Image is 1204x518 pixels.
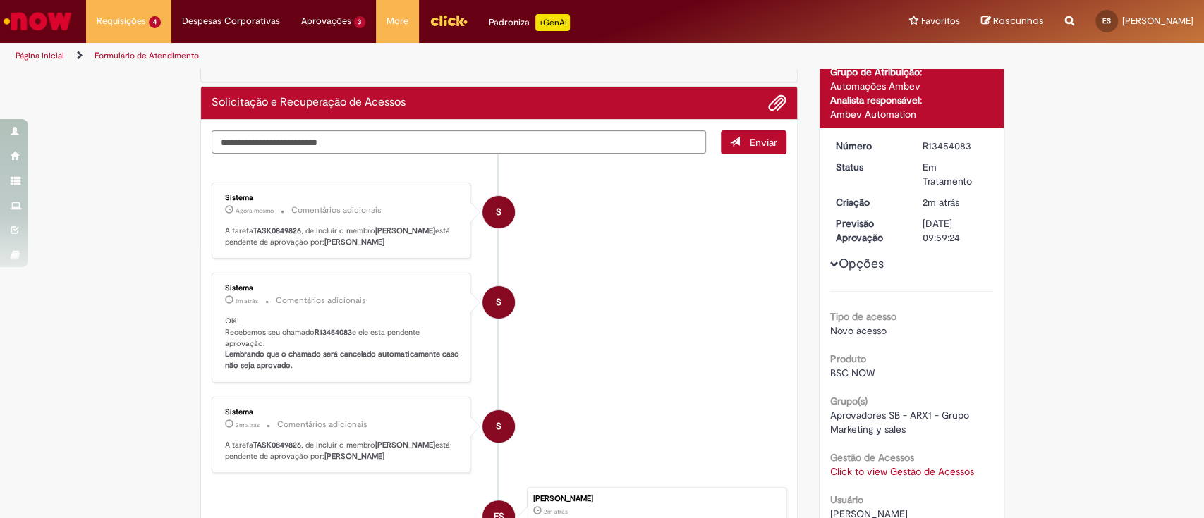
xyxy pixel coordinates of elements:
span: 4 [149,16,161,28]
small: Comentários adicionais [276,295,366,307]
dt: Previsão Aprovação [825,216,912,245]
span: Aprovações [301,14,351,28]
span: Novo acesso [830,324,887,337]
div: System [482,286,515,319]
b: Lembrando que o chamado será cancelado automaticamente caso não seja aprovado. [225,349,461,371]
dt: Status [825,160,912,174]
div: Grupo de Atribuição: [830,65,993,79]
h2: Solicitação e Recuperação de Acessos Histórico de tíquete [212,97,406,109]
b: [PERSON_NAME] [375,226,435,236]
div: Sistema [225,408,460,417]
time: 27/08/2025 17:59:23 [544,507,568,516]
span: 1m atrás [236,297,258,305]
time: 27/08/2025 17:59:34 [236,297,258,305]
div: Em Tratamento [923,160,988,188]
small: Comentários adicionais [277,419,367,431]
span: Agora mesmo [236,206,274,215]
time: 27/08/2025 17:59:32 [236,421,260,429]
b: Gestão de Acessos [830,451,914,464]
button: Adicionar anexos [768,94,786,112]
button: Enviar [721,130,786,154]
b: Grupo(s) [830,395,868,407]
span: S [496,409,501,443]
dt: Criação [825,195,912,209]
div: R13454083 [923,139,988,153]
div: Ambev Automation [830,107,993,121]
div: [PERSON_NAME] [533,495,779,503]
b: Usuário [830,493,863,506]
p: Olá! Recebemos seu chamado e ele esta pendente aprovação. [225,316,460,371]
b: Tipo de acesso [830,310,896,323]
ul: Trilhas de página [11,43,792,69]
span: Rascunhos [993,14,1044,27]
span: 2m atrás [923,196,959,209]
span: 2m atrás [544,507,568,516]
span: Requisições [97,14,146,28]
b: [PERSON_NAME] [324,237,384,247]
dt: Número [825,139,912,153]
div: Sistema [225,194,460,202]
div: 27/08/2025 17:59:23 [923,195,988,209]
span: More [387,14,408,28]
span: [PERSON_NAME] [1122,15,1193,27]
textarea: Digite sua mensagem aqui... [212,130,707,154]
div: System [482,410,515,443]
span: ES [1102,16,1111,25]
span: S [496,285,501,319]
b: R13454083 [315,327,352,338]
span: Enviar [750,136,777,149]
div: [DATE] 09:59:24 [923,216,988,245]
b: [PERSON_NAME] [324,451,384,462]
a: Rascunhos [981,15,1044,28]
span: S [496,195,501,229]
p: A tarefa , de incluir o membro está pendente de aprovação por: [225,226,460,247]
div: System [482,196,515,228]
a: Click to view Gestão de Acessos [830,465,974,478]
div: Automações Ambev [830,79,993,93]
p: +GenAi [535,14,570,31]
b: Produto [830,352,866,365]
span: BSC NOW [830,366,875,379]
span: 2m atrás [236,421,260,429]
div: Padroniza [489,14,570,31]
b: [PERSON_NAME] [375,440,435,450]
a: Página inicial [16,50,64,61]
span: Favoritos [921,14,960,28]
a: Formulário de Atendimento [95,50,199,61]
p: A tarefa , de incluir o membro está pendente de aprovação por: [225,440,460,462]
time: 27/08/2025 18:00:36 [236,206,274,215]
img: ServiceNow [1,7,74,35]
b: TASK0849826 [253,226,301,236]
span: Despesas Corporativas [182,14,280,28]
small: Comentários adicionais [291,204,382,216]
div: Analista responsável: [830,93,993,107]
time: 27/08/2025 17:59:23 [923,196,959,209]
span: Aprovadores SB - ARX1 - Grupo Marketing y sales [830,409,972,436]
div: Sistema [225,284,460,292]
span: 3 [354,16,366,28]
img: click_logo_yellow_360x200.png [430,10,468,31]
b: TASK0849826 [253,440,301,450]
